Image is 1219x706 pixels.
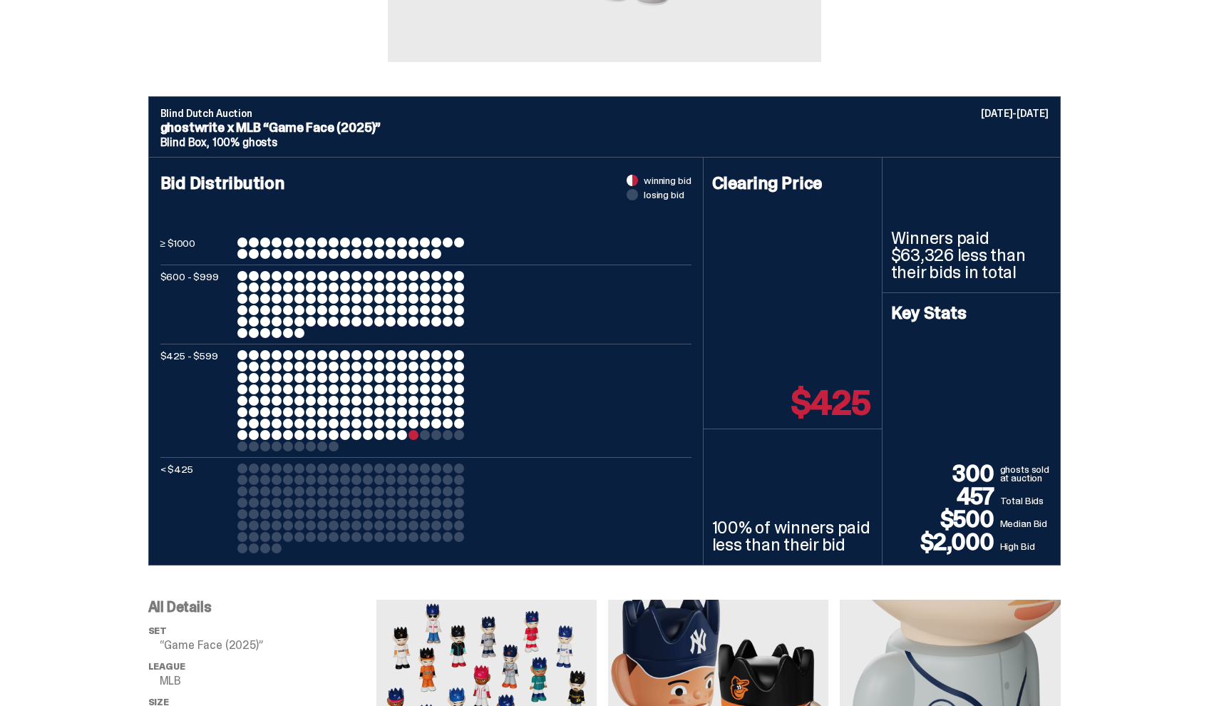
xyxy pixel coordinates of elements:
[160,464,232,553] p: < $425
[148,625,168,637] span: set
[160,121,1049,134] p: ghostwrite x MLB “Game Face (2025)”
[712,175,873,192] h4: Clearing Price
[891,305,1051,322] h4: Key Stats
[148,600,376,614] p: All Details
[891,485,1000,508] p: 457
[160,271,232,338] p: $600 - $999
[160,237,232,259] p: ≥ $1000
[891,230,1051,281] p: Winners paid $63,326 less than their bids in total
[160,350,232,451] p: $425 - $599
[891,531,1000,553] p: $2,000
[1000,465,1051,485] p: ghosts sold at auction
[1000,539,1051,553] p: High Bid
[160,675,376,687] p: MLB
[160,135,210,150] span: Blind Box,
[891,508,1000,531] p: $500
[160,640,376,651] p: “Game Face (2025)”
[1000,493,1051,508] p: Total Bids
[644,175,691,185] span: winning bid
[644,190,684,200] span: losing bid
[712,519,873,553] p: 100% of winners paid less than their bid
[1000,516,1051,531] p: Median Bid
[212,135,277,150] span: 100% ghosts
[891,462,1000,485] p: 300
[160,175,691,237] h4: Bid Distribution
[160,108,1049,118] p: Blind Dutch Auction
[148,660,185,672] span: League
[791,386,870,420] p: $425
[981,108,1048,118] p: [DATE]-[DATE]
